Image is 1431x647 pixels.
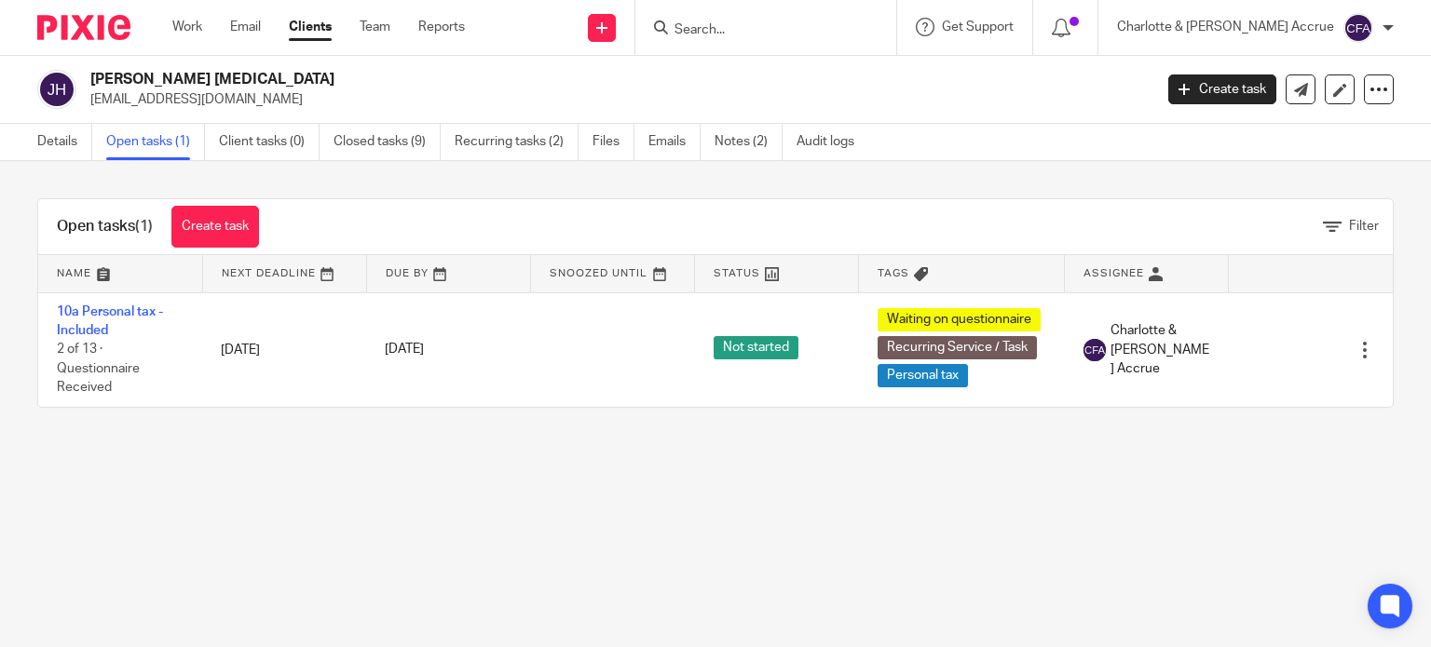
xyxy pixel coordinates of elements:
[550,268,647,278] span: Snoozed Until
[715,124,783,160] a: Notes (2)
[37,70,76,109] img: svg%3E
[385,344,424,357] span: [DATE]
[878,268,909,278] span: Tags
[37,15,130,40] img: Pixie
[57,305,163,337] a: 10a Personal tax - Included
[1349,220,1379,233] span: Filter
[90,70,931,89] h2: [PERSON_NAME] [MEDICAL_DATA]
[714,268,760,278] span: Status
[714,336,798,359] span: Not started
[593,124,634,160] a: Files
[878,308,1041,331] span: Waiting on questionnaire
[57,343,140,394] span: 2 of 13 · Questionnaire Received
[1168,74,1276,104] a: Create task
[37,124,92,160] a: Details
[106,124,205,160] a: Open tasks (1)
[878,364,968,387] span: Personal tax
[135,219,153,234] span: (1)
[230,18,261,36] a: Email
[942,20,1014,34] span: Get Support
[219,124,320,160] a: Client tasks (0)
[648,124,701,160] a: Emails
[172,18,202,36] a: Work
[455,124,579,160] a: Recurring tasks (2)
[418,18,465,36] a: Reports
[1083,339,1106,361] img: svg%3E
[1343,13,1373,43] img: svg%3E
[289,18,332,36] a: Clients
[1117,18,1334,36] p: Charlotte & [PERSON_NAME] Accrue
[202,292,366,407] td: [DATE]
[360,18,390,36] a: Team
[334,124,441,160] a: Closed tasks (9)
[673,22,840,39] input: Search
[1111,321,1210,378] span: Charlotte & [PERSON_NAME] Accrue
[171,206,259,248] a: Create task
[797,124,868,160] a: Audit logs
[57,217,153,236] h1: Open tasks
[90,90,1140,109] p: [EMAIL_ADDRESS][DOMAIN_NAME]
[878,336,1037,359] span: Recurring Service / Task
